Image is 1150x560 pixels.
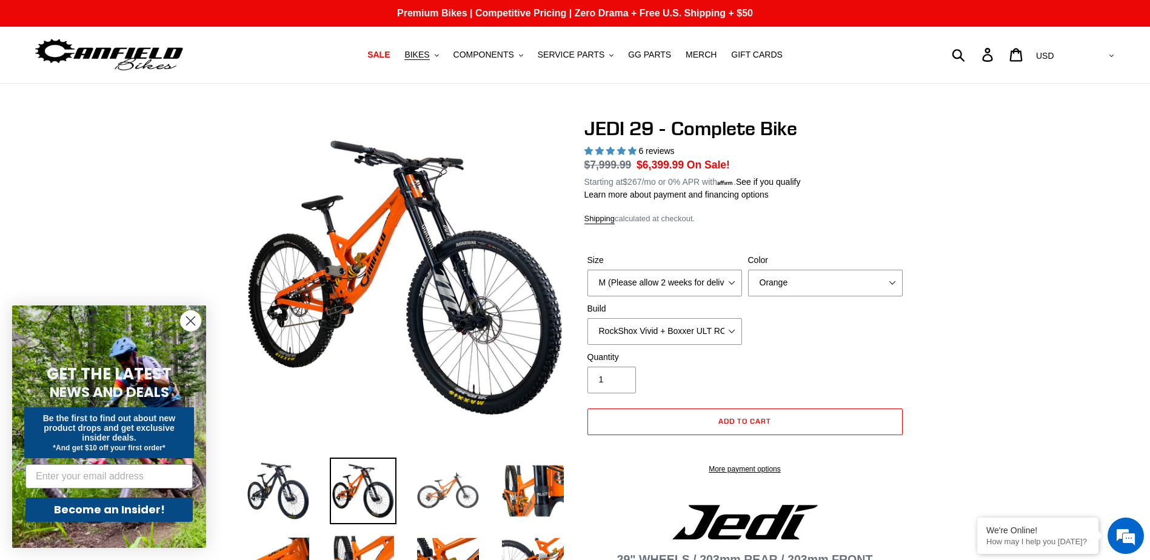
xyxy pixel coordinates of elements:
input: Enter your email address [25,464,193,488]
span: GG PARTS [628,50,671,60]
span: $6,399.99 [637,159,684,171]
button: Become an Insider! [25,498,193,522]
a: Learn more about payment and financing options [584,190,769,199]
span: Affirm [717,178,734,185]
button: COMPONENTS [447,47,529,63]
a: GIFT CARDS [725,47,789,63]
a: GG PARTS [622,47,677,63]
span: SALE [367,50,390,60]
img: Canfield Bikes [33,36,185,74]
h1: JEDI 29 - Complete Bike [584,117,906,140]
img: Load image into Gallery viewer, JEDI 29 - Complete Bike [500,458,566,524]
a: More payment options [587,464,903,475]
span: 5.00 stars [584,146,639,156]
label: Quantity [587,351,742,364]
button: Add to cart [587,408,903,435]
a: Shipping [584,214,615,224]
span: MERCH [686,50,717,60]
span: COMPONENTS [453,50,514,60]
span: Be the first to find out about new product drops and get exclusive insider deals. [43,413,176,442]
button: BIKES [398,47,444,63]
img: Load image into Gallery viewer, JEDI 29 - Complete Bike [330,458,396,524]
div: calculated at checkout. [584,213,906,225]
a: See if you qualify - Learn more about Affirm Financing (opens in modal) [736,177,801,187]
span: 6 reviews [638,146,674,156]
img: Jedi Logo [672,505,818,539]
p: Starting at /mo or 0% APR with . [584,173,801,188]
span: $267 [623,177,641,187]
span: Add to cart [718,416,771,425]
a: SALE [361,47,396,63]
img: Load image into Gallery viewer, JEDI 29 - Complete Bike [415,458,481,524]
label: Color [748,254,903,267]
span: SERVICE PARTS [538,50,604,60]
span: GET THE LATEST [47,363,172,385]
img: Load image into Gallery viewer, JEDI 29 - Complete Bike [245,458,312,524]
button: SERVICE PARTS [532,47,620,63]
span: On Sale! [687,157,730,173]
span: NEWS AND DEALS [50,382,169,402]
span: *And get $10 off your first order* [53,444,165,452]
div: We're Online! [986,525,1089,535]
label: Build [587,302,742,315]
label: Size [587,254,742,267]
p: How may I help you today? [986,537,1089,546]
input: Search [958,41,989,68]
a: MERCH [680,47,723,63]
button: Close dialog [180,310,201,332]
span: BIKES [404,50,429,60]
s: $7,999.99 [584,159,632,171]
span: GIFT CARDS [731,50,783,60]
